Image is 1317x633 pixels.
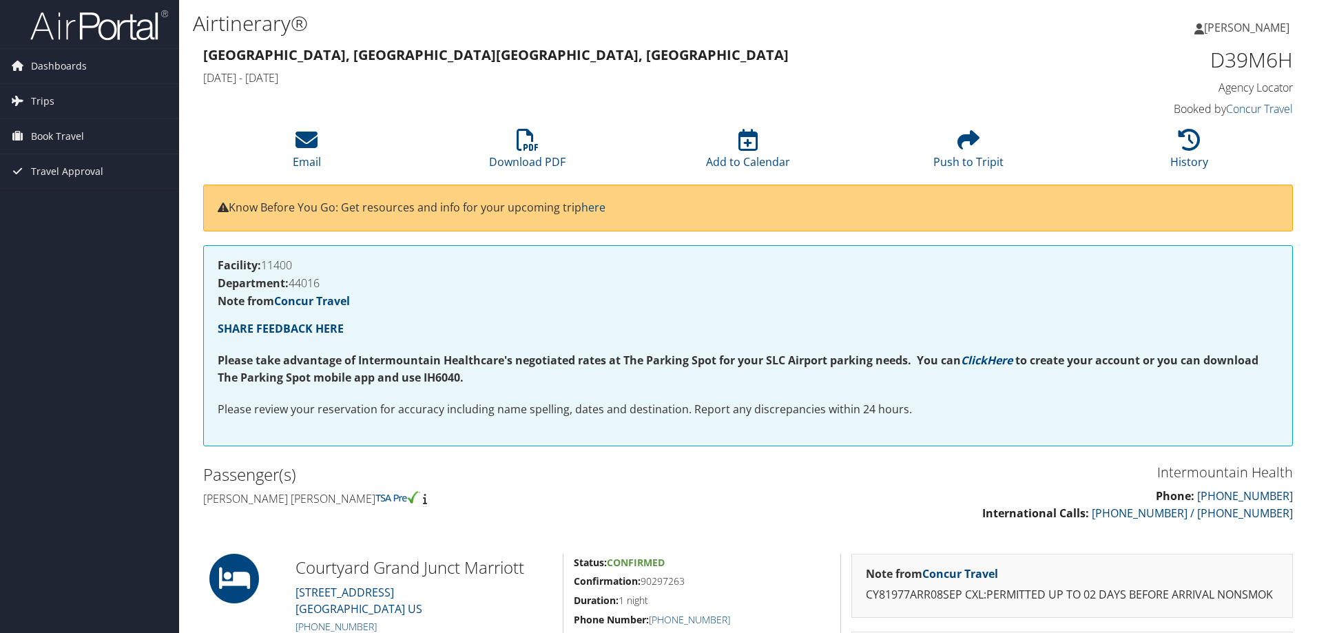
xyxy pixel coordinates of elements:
[574,574,641,588] strong: Confirmation:
[193,9,933,38] h1: Airtinerary®
[489,136,566,169] a: Download PDF
[1036,101,1293,116] h4: Booked by
[574,594,619,607] strong: Duration:
[218,353,961,368] strong: Please take advantage of Intermountain Healthcare's negotiated rates at The Parking Spot for your...
[203,463,738,486] h2: Passenger(s)
[203,45,789,64] strong: [GEOGRAPHIC_DATA], [GEOGRAPHIC_DATA] [GEOGRAPHIC_DATA], [GEOGRAPHIC_DATA]
[30,9,168,41] img: airportal-logo.png
[218,260,1278,271] h4: 11400
[933,136,1004,169] a: Push to Tripit
[706,136,790,169] a: Add to Calendar
[1156,488,1194,504] strong: Phone:
[866,586,1278,604] p: CY81977ARR08SEP CXL:PERMITTED UP TO 02 DAYS BEFORE ARRIVAL NONSMOK
[987,353,1013,368] a: Here
[649,613,730,626] a: [PHONE_NUMBER]
[295,585,422,616] a: [STREET_ADDRESS][GEOGRAPHIC_DATA] US
[31,119,84,154] span: Book Travel
[31,84,54,118] span: Trips
[1170,136,1208,169] a: History
[581,200,605,215] a: here
[203,70,1015,85] h4: [DATE] - [DATE]
[1204,20,1289,35] span: [PERSON_NAME]
[31,154,103,189] span: Travel Approval
[218,278,1278,289] h4: 44016
[982,506,1089,521] strong: International Calls:
[758,463,1293,482] h3: Intermountain Health
[218,293,350,309] strong: Note from
[274,293,350,309] a: Concur Travel
[218,258,261,273] strong: Facility:
[574,613,649,626] strong: Phone Number:
[218,401,1278,419] p: Please review your reservation for accuracy including name spelling, dates and destination. Repor...
[607,556,665,569] span: Confirmed
[866,566,998,581] strong: Note from
[1194,7,1303,48] a: [PERSON_NAME]
[961,353,987,368] a: Click
[1092,506,1293,521] a: [PHONE_NUMBER] / [PHONE_NUMBER]
[574,556,607,569] strong: Status:
[295,556,552,579] h2: Courtyard Grand Junct Marriott
[203,491,738,506] h4: [PERSON_NAME] [PERSON_NAME]
[1197,488,1293,504] a: [PHONE_NUMBER]
[574,594,830,608] h5: 1 night
[218,199,1278,217] p: Know Before You Go: Get resources and info for your upcoming trip
[574,574,830,588] h5: 90297263
[295,620,377,633] a: [PHONE_NUMBER]
[1226,101,1293,116] a: Concur Travel
[1036,45,1293,74] h1: D39M6H
[293,136,321,169] a: Email
[31,49,87,83] span: Dashboards
[375,491,420,504] img: tsa-precheck.png
[922,566,998,581] a: Concur Travel
[218,276,289,291] strong: Department:
[218,321,344,336] a: SHARE FEEDBACK HERE
[1036,80,1293,95] h4: Agency Locator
